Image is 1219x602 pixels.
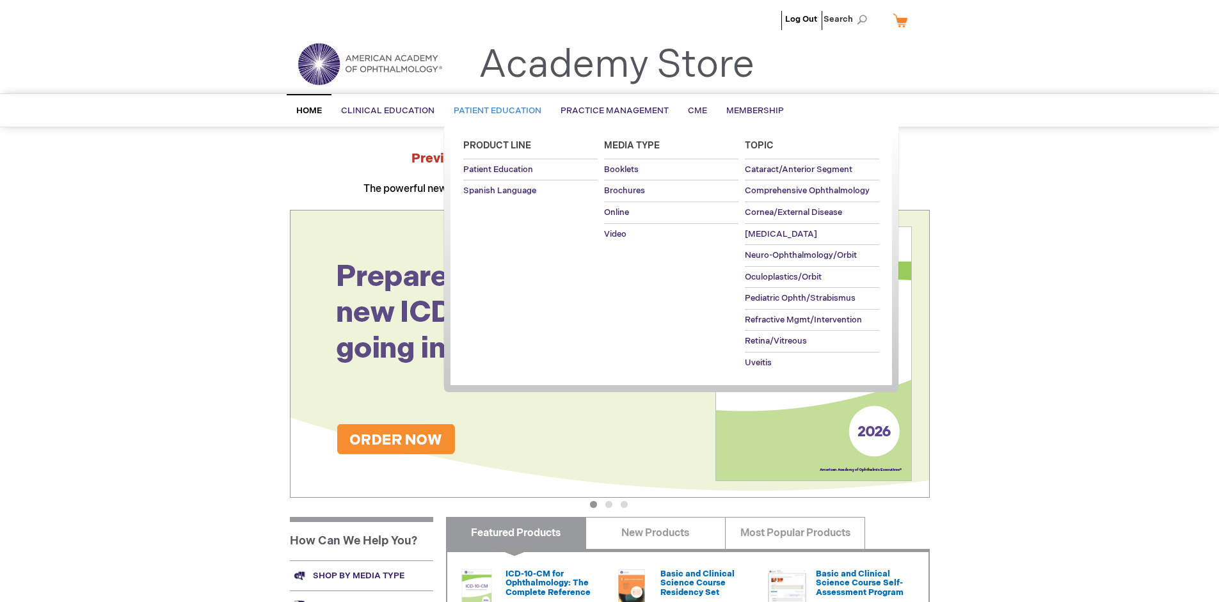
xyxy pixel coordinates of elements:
[561,106,669,116] span: Practice Management
[725,517,865,549] a: Most Popular Products
[604,207,629,218] span: Online
[745,272,822,282] span: Oculoplastics/Orbit
[605,501,612,508] button: 2 of 3
[463,186,536,196] span: Spanish Language
[745,186,870,196] span: Comprehensive Ophthalmology
[290,560,433,590] a: Shop by media type
[745,250,857,260] span: Neuro-Ophthalmology/Orbit
[586,517,726,549] a: New Products
[290,517,433,560] h1: How Can We Help You?
[621,501,628,508] button: 3 of 3
[463,140,531,151] span: Product Line
[341,106,434,116] span: Clinical Education
[745,164,852,175] span: Cataract/Anterior Segment
[604,229,626,239] span: Video
[745,336,807,346] span: Retina/Vitreous
[785,14,817,24] a: Log Out
[479,42,754,88] a: Academy Store
[296,106,322,116] span: Home
[604,164,639,175] span: Booklets
[463,164,533,175] span: Patient Education
[745,229,817,239] span: [MEDICAL_DATA]
[604,186,645,196] span: Brochures
[660,569,735,598] a: Basic and Clinical Science Course Residency Set
[745,293,856,303] span: Pediatric Ophth/Strabismus
[816,569,904,598] a: Basic and Clinical Science Course Self-Assessment Program
[824,6,872,32] span: Search
[745,315,862,325] span: Refractive Mgmt/Intervention
[604,140,660,151] span: Media Type
[454,106,541,116] span: Patient Education
[590,501,597,508] button: 1 of 3
[726,106,784,116] span: Membership
[745,358,772,368] span: Uveitis
[411,151,808,166] strong: Preview the at AAO 2025
[745,140,774,151] span: Topic
[446,517,586,549] a: Featured Products
[506,569,591,598] a: ICD-10-CM for Ophthalmology: The Complete Reference
[745,207,842,218] span: Cornea/External Disease
[688,106,707,116] span: CME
